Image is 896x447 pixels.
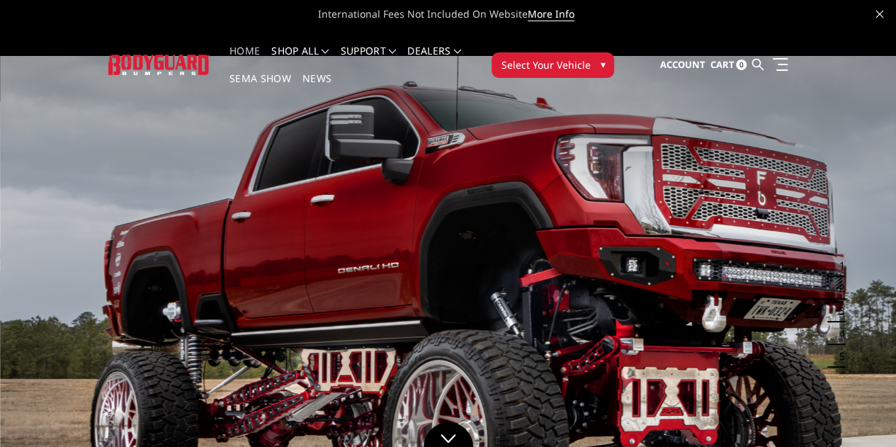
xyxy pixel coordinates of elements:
img: BODYGUARD BUMPERS [108,55,210,74]
button: 3 of 5 [831,300,845,322]
a: Support [340,46,396,74]
a: Cart 0 [710,46,747,84]
a: Home [229,46,260,74]
a: shop all [271,46,329,74]
a: SEMA Show [229,74,291,101]
span: Cart [710,58,734,71]
span: Account [659,58,705,71]
span: 0 [736,60,747,70]
a: More Info [528,7,574,21]
button: 2 of 5 [831,277,845,300]
span: Select Your Vehicle [501,57,590,72]
button: 1 of 5 [831,254,845,277]
button: 5 of 5 [831,345,845,368]
a: News [302,74,331,101]
a: Dealers [407,46,461,74]
button: Select Your Vehicle [492,52,614,78]
span: ▾ [600,57,605,72]
button: 4 of 5 [831,322,845,345]
a: Account [659,46,705,84]
a: Click to Down [424,422,473,447]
